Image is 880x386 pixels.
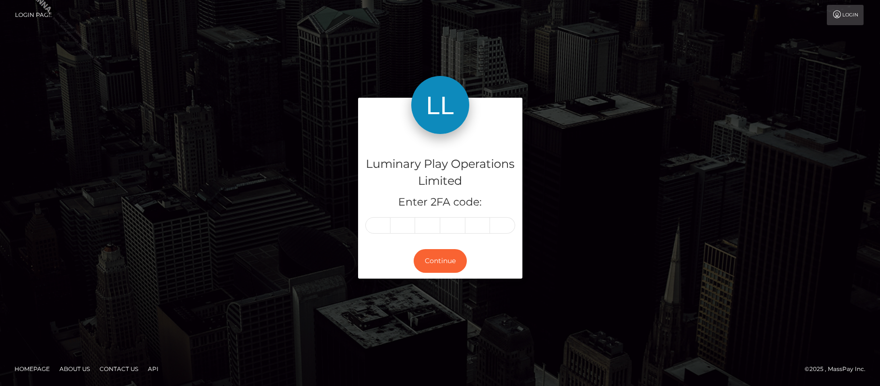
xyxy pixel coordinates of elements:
a: About Us [56,361,94,376]
img: Luminary Play Operations Limited [411,76,469,134]
a: Homepage [11,361,54,376]
h4: Luminary Play Operations Limited [365,156,515,190]
h5: Enter 2FA code: [365,195,515,210]
div: © 2025 , MassPay Inc. [805,364,873,374]
a: API [144,361,162,376]
a: Login Page [15,5,52,25]
a: Login [827,5,864,25]
button: Continue [414,249,467,273]
a: Contact Us [96,361,142,376]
